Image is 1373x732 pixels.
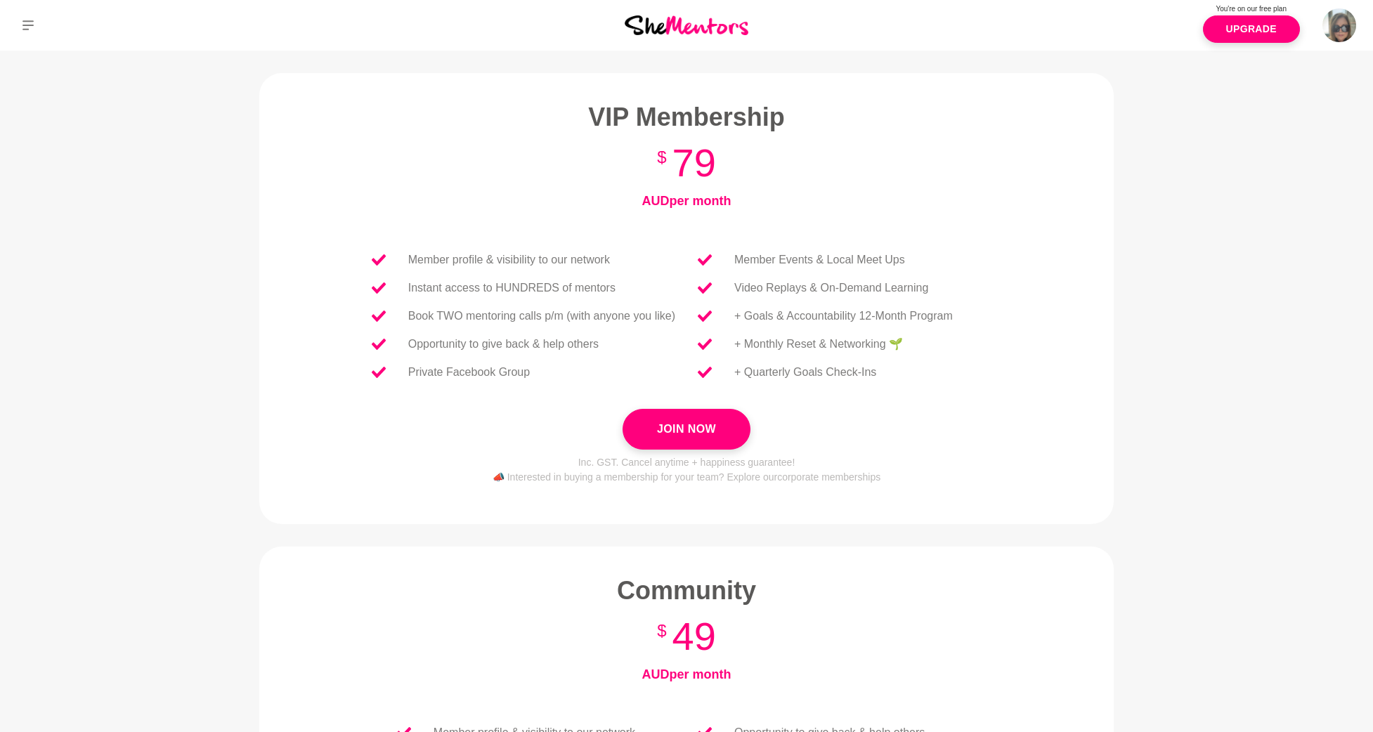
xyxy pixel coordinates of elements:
[349,612,1024,661] h3: 49
[408,251,610,268] p: Member profile & visibility to our network
[734,336,903,353] p: + Monthly Reset & Networking 🌱
[349,470,1024,485] p: 📣 Interested in buying a membership for your team? Explore our
[734,364,876,381] p: + Quarterly Goals Check-Ins
[623,409,750,450] button: Join Now
[408,336,599,353] p: Opportunity to give back & help others
[734,280,928,296] p: Video Replays & On-Demand Learning
[1322,8,1356,42] img: Caroline
[625,15,748,34] img: She Mentors Logo
[349,575,1024,606] h2: Community
[408,280,616,296] p: Instant access to HUNDREDS of mentors
[1203,4,1300,14] p: You're on our free plan
[349,138,1024,188] h3: 79
[349,455,1024,470] p: Inc. GST. Cancel anytime + happiness guarantee!
[777,471,880,483] a: corporate memberships
[349,667,1024,683] h4: AUD per month
[349,193,1024,209] h4: AUD per month
[734,308,953,325] p: + Goals & Accountability 12-Month Program
[408,364,530,381] p: Private Facebook Group
[408,308,675,325] p: Book TWO mentoring calls p/m (with anyone you like)
[349,101,1024,133] h2: VIP Membership
[1203,15,1300,43] a: Upgrade
[734,251,905,268] p: Member Events & Local Meet Ups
